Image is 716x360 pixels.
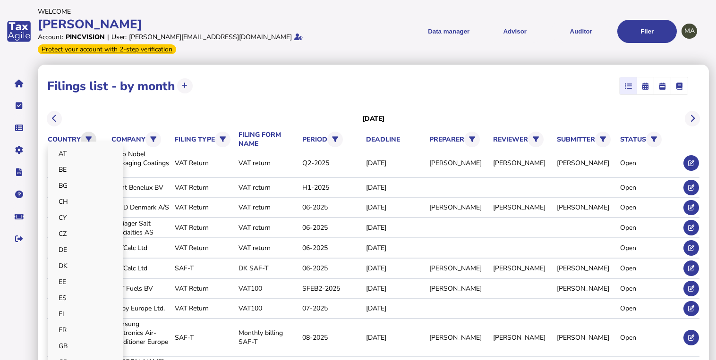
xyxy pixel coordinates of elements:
[557,159,617,167] div: [PERSON_NAME]
[682,24,697,39] div: Profile settings
[49,210,122,225] a: CY
[557,264,617,273] div: [PERSON_NAME]
[111,150,172,176] div: Akzo Nobel Packaging Coatings Ltd.
[429,130,490,149] th: preparer
[49,259,122,273] a: DK
[302,284,363,293] div: SFEB2-2025
[174,130,236,149] th: filing type
[239,223,299,232] div: VAT return
[366,159,426,167] div: [DATE]
[595,132,611,147] button: Filter
[9,229,29,249] button: Sign out
[493,333,554,342] div: [PERSON_NAME]
[556,130,618,149] th: submitter
[617,20,677,43] button: Filer
[302,264,363,273] div: 06-2025
[360,20,677,43] menu: navigate products
[175,284,235,293] div: VAT Return
[493,203,554,212] div: [PERSON_NAME]
[620,159,681,167] div: Open
[429,333,490,342] div: [PERSON_NAME]
[107,33,109,42] div: |
[366,304,426,313] div: [DATE]
[366,333,426,342] div: [DATE]
[366,134,427,144] th: deadline
[175,304,235,313] div: VAT Return
[464,132,480,147] button: Filter
[557,203,617,212] div: [PERSON_NAME]
[620,77,637,94] mat-button-toggle: List view
[620,264,681,273] div: Open
[49,226,122,241] a: CZ
[175,183,235,192] div: VAT Return
[302,203,363,212] div: 06-2025
[239,284,299,293] div: VAT100
[620,284,681,293] div: Open
[685,111,700,126] button: Next
[485,20,545,43] button: Shows a dropdown of VAT Advisor options
[49,307,122,321] a: FI
[620,130,681,149] th: status
[620,243,681,252] div: Open
[9,74,29,93] button: Home
[9,96,29,116] button: Tasks
[129,33,292,42] div: [PERSON_NAME][EMAIL_ADDRESS][DOMAIN_NAME]
[327,132,343,147] button: Filter
[49,146,122,161] a: AT
[620,183,681,192] div: Open
[366,223,426,232] div: [DATE]
[302,333,363,342] div: 08-2025
[111,203,172,212] div: IMCD Denmark A/S
[366,264,426,273] div: [DATE]
[47,78,175,94] h1: Filings list - by month
[111,264,172,273] div: VATCalc Ltd
[683,301,699,317] button: Edit
[38,33,63,42] div: Account:
[366,203,426,212] div: [DATE]
[620,333,681,342] div: Open
[302,159,363,167] div: Q2-2025
[637,77,654,94] mat-button-toggle: Calendar month view
[302,304,363,313] div: 07-2025
[111,243,172,252] div: VATCalc Ltd
[49,323,122,337] a: FR
[47,130,109,149] th: country
[38,7,355,16] div: Welcome
[294,33,303,40] i: Email verified
[646,132,662,147] button: Filter
[239,328,299,346] div: Monthly billing SAF-T
[175,264,235,273] div: SAF-T
[683,260,699,276] button: Edit
[551,20,611,43] button: Auditor
[9,184,29,204] button: Help pages
[111,319,172,355] div: Samsung Electronics Air-Conditioner Europe BV
[9,207,29,226] button: Raise a support ticket
[362,114,385,123] h3: [DATE]
[177,78,193,94] button: Upload transactions
[557,333,617,342] div: [PERSON_NAME]
[9,162,29,182] button: Developer hub links
[49,162,122,177] a: BE
[429,203,490,212] div: [PERSON_NAME]
[215,132,230,147] button: Filter
[239,159,299,167] div: VAT return
[683,180,699,195] button: Edit
[9,118,29,138] button: Data manager
[683,330,699,345] button: Edit
[302,130,363,149] th: period
[49,291,122,305] a: ES
[111,304,172,313] div: Dolby Europe Ltd.
[49,194,122,209] a: CH
[38,44,176,54] div: From Oct 1, 2025, 2-step verification will be required to login. Set it up now...
[111,183,172,192] div: Giant Benelux BV
[620,304,681,313] div: Open
[429,284,490,293] div: [PERSON_NAME]
[683,220,699,235] button: Edit
[683,200,699,216] button: Edit
[683,240,699,256] button: Edit
[239,264,299,273] div: DK SAF-T
[175,159,235,167] div: VAT Return
[620,223,681,232] div: Open
[66,33,105,42] div: Pincvision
